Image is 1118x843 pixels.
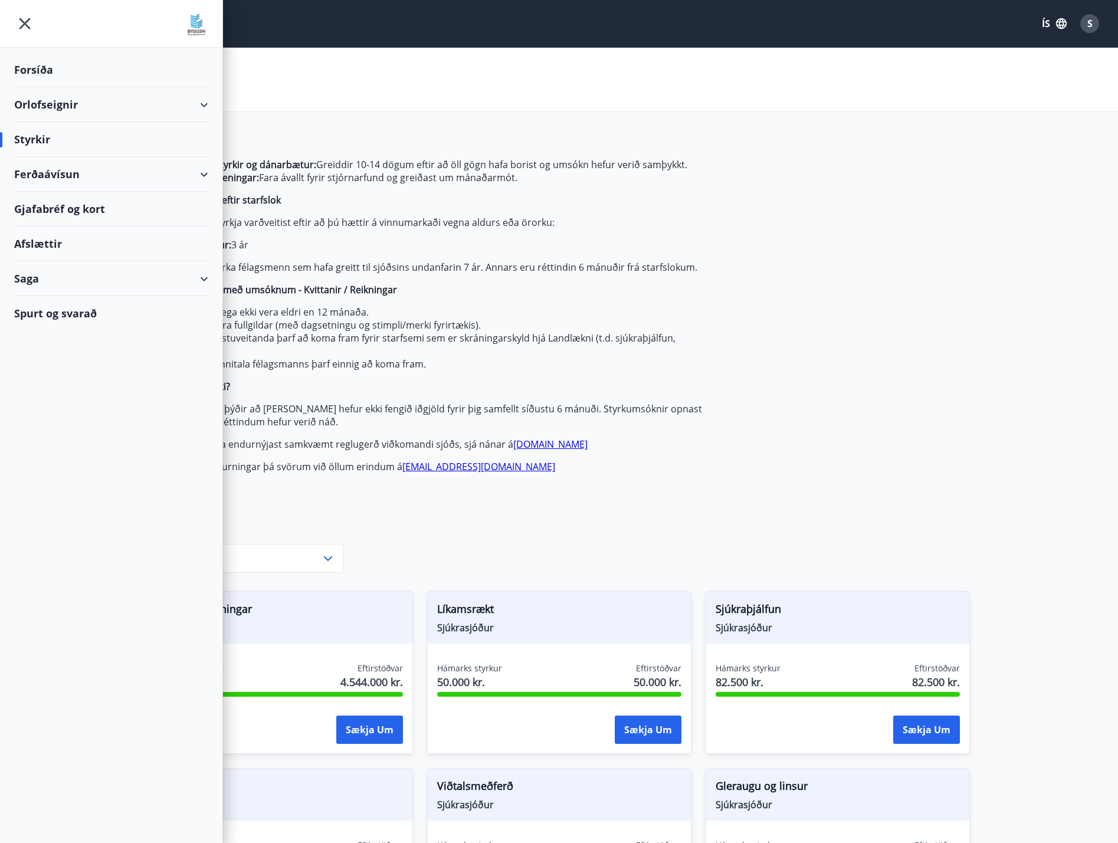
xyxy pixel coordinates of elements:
div: Gjafabréf og kort [14,192,208,227]
span: Sjúkradagpeningar [159,601,403,621]
img: union_logo [185,13,208,37]
span: Hámarks styrkur [716,662,781,674]
strong: Réttur til styrkja eftir starfslok [149,193,281,206]
p: Þetta á við um virka félagsmenn sem hafa greitt til sjóðsins undanfarin 7 ár. Annars eru réttindi... [149,261,706,274]
span: Sjúkrasjóður [159,798,403,811]
button: S [1076,9,1104,38]
div: Saga [14,261,208,296]
li: Fara ávallt fyrir stjórnarfund og greiðast um mánaðarmót. [172,171,706,184]
button: menu [14,13,35,34]
button: ÍS [1035,13,1073,34]
span: Sjúkraþjálfun [716,601,960,621]
span: Gleraugu og linsur [716,778,960,798]
span: 50.000 kr. [437,674,502,690]
button: Sækja um [893,716,960,744]
li: Greiddir 10-14 dögum eftir að öll gögn hafa borist og umsókn hefur verið samþykkt. [172,158,706,171]
span: Eftirstöðvar [914,662,960,674]
p: Réttindi til styrkja endurnýjast samkvæmt reglugerð viðkomandi sjóðs, sjá nánar á [149,438,706,451]
li: Þurfa að vera fullgildar (með dagsetningu og stimpli/merki fyrirtækis). [172,319,706,332]
div: Styrkir [14,122,208,157]
span: Sjúkrasjóður [159,621,403,634]
span: 50.000 kr. [634,674,681,690]
strong: Almennir styrkir og dánarbætur: [172,158,316,171]
span: Viðtalsmeðferð [437,778,681,798]
a: [EMAIL_ADDRESS][DOMAIN_NAME] [402,460,555,473]
span: Sjúkrasjóður [716,621,960,634]
a: [DOMAIN_NAME] [513,438,588,451]
span: Sjúkrasjóður [437,798,681,811]
p: [PERSON_NAME] þýðir að [PERSON_NAME] hefur ekki fengið iðgjöld fyrir þig samfellt síðustu 6 mánuð... [149,402,706,428]
div: Forsíða [14,53,208,87]
span: Líkamsrækt [437,601,681,621]
li: Kvittanir mega ekki vera eldri en 12 mánaða. [172,306,706,319]
li: Nafn og kennitala félagsmanns þarf einnig að koma fram. [172,357,706,370]
label: Flokkur [149,530,343,542]
button: Sækja um [336,716,403,744]
span: Endurhæfing [159,778,403,798]
span: Sjúkrasjóður [437,621,681,634]
span: Eftirstöðvar [636,662,681,674]
span: Hámarks styrkur [437,662,502,674]
span: 4.544.000 kr. [340,674,403,690]
p: Ef þú ert með spurningar þá svörum við öllum erindum á [149,460,706,473]
div: Orlofseignir [14,87,208,122]
span: Sjúkrasjóður [716,798,960,811]
div: Afslættir [14,227,208,261]
li: Nafn þjónustuveitanda þarf að koma fram fyrir starfsemi sem er skráningarskyld hjá Landlækni (t.d... [172,332,706,357]
button: Sækja um [615,716,681,744]
strong: Gögn / Fylgiskjöl með umsóknum - Kvittanir / Reikningar [149,283,397,296]
li: 3 ár [172,238,706,251]
span: S [1087,17,1093,30]
div: Ferðaávísun [14,157,208,192]
span: 82.500 kr. [716,674,781,690]
span: 82.500 kr. [912,674,960,690]
div: Spurt og svarað [14,296,208,330]
p: Réttur þinn til styrkja varðveitist eftir að þú hættir á vinnumarkaði vegna aldurs eða örorku: [149,216,706,229]
span: Eftirstöðvar [358,662,403,674]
